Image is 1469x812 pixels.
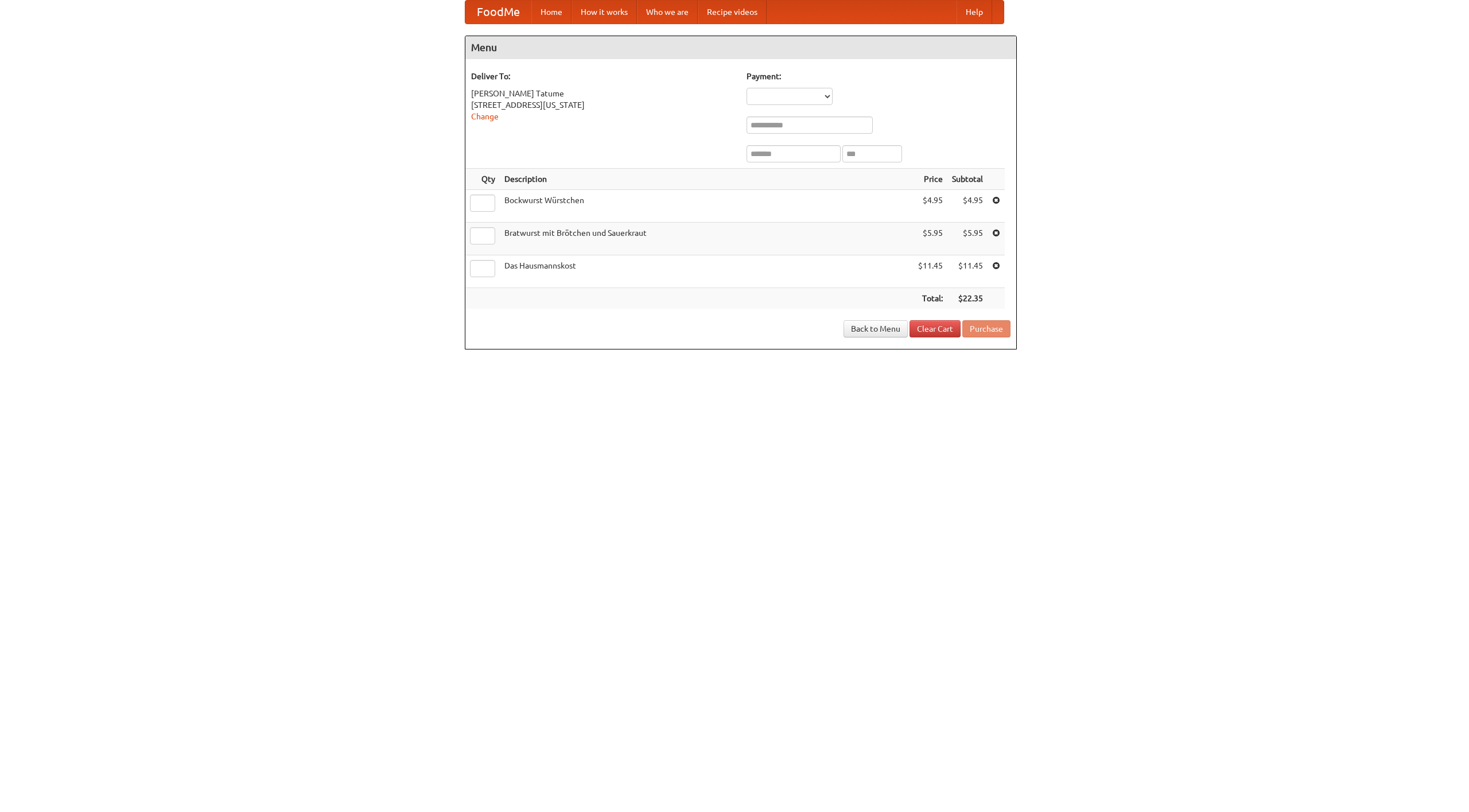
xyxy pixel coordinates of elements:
[471,112,499,121] a: Change
[747,71,1011,82] h5: Payment:
[465,36,1016,59] h4: Menu
[698,1,767,24] a: Recipe videos
[471,88,735,99] div: [PERSON_NAME] Tatume
[914,169,947,190] th: Price
[947,255,988,288] td: $11.45
[947,288,988,309] th: $22.35
[957,1,992,24] a: Help
[500,169,914,190] th: Description
[500,255,914,288] td: Das Hausmannskost
[947,223,988,255] td: $5.95
[471,99,735,111] div: [STREET_ADDRESS][US_STATE]
[500,223,914,255] td: Bratwurst mit Brötchen und Sauerkraut
[947,190,988,223] td: $4.95
[572,1,637,24] a: How it works
[531,1,572,24] a: Home
[947,169,988,190] th: Subtotal
[844,320,908,337] a: Back to Menu
[914,190,947,223] td: $4.95
[500,190,914,223] td: Bockwurst Würstchen
[962,320,1011,337] button: Purchase
[465,169,500,190] th: Qty
[914,223,947,255] td: $5.95
[465,1,531,24] a: FoodMe
[910,320,961,337] a: Clear Cart
[471,71,735,82] h5: Deliver To:
[914,255,947,288] td: $11.45
[637,1,698,24] a: Who we are
[914,288,947,309] th: Total:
